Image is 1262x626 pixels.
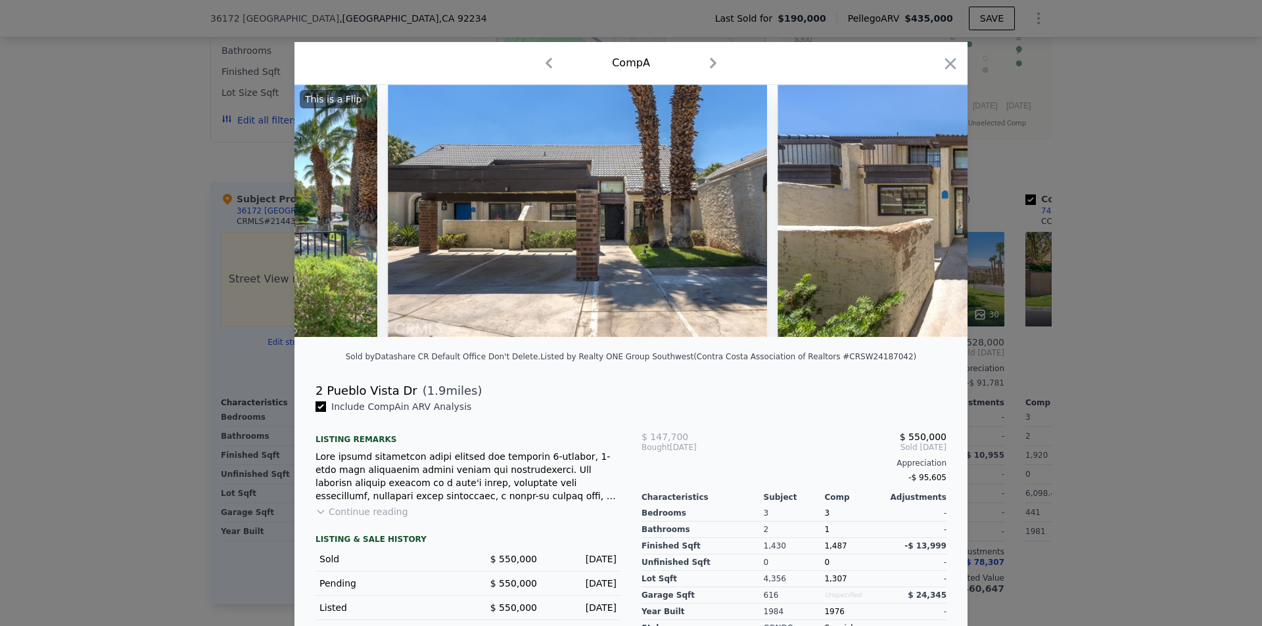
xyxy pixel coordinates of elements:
[824,541,847,550] span: 1,487
[642,432,688,442] span: $ 147,700
[764,522,825,538] div: 2
[764,554,825,571] div: 0
[490,602,537,613] span: $ 550,000
[885,492,947,503] div: Adjustments
[642,522,764,538] div: Bathrooms
[824,604,885,620] div: 1976
[764,538,825,554] div: 1,430
[427,384,446,397] span: 1.9
[885,522,947,538] div: -
[778,85,1156,337] img: Property Img
[743,442,947,453] span: Sold [DATE]
[904,541,947,550] span: -$ 13,999
[642,442,743,453] div: [DATE]
[315,505,408,518] button: Continue reading
[885,604,947,620] div: -
[315,534,620,547] div: LISTING & SALE HISTORY
[319,601,457,614] div: Listed
[540,352,916,361] div: Listed by Realty ONE Group Southwest (Contra Costa Association of Realtors #CRSW24187042)
[642,492,764,503] div: Characteristics
[642,505,764,522] div: Bedrooms
[642,442,670,453] span: Bought
[490,554,537,564] span: $ 550,000
[824,574,847,583] span: 1,307
[326,401,477,412] span: Include Comp A in ARV Analysis
[315,450,620,503] div: Lore ipsumd sitametcon adipi elitsed doe temporin 6-utlabor, 1-etdo magn aliquaenim admini veniam...
[764,505,825,522] div: 3
[319,552,457,566] div: Sold
[612,55,650,71] div: Comp A
[642,571,764,587] div: Lot Sqft
[642,458,947,468] div: Appreciation
[824,492,885,503] div: Comp
[642,604,764,620] div: Year Built
[885,571,947,587] div: -
[315,382,417,400] div: 2 Pueblo Vista Dr
[908,473,947,482] span: -$ 95,605
[642,538,764,554] div: Finished Sqft
[319,577,457,590] div: Pending
[824,587,885,604] div: Unspecified
[824,558,830,567] span: 0
[417,382,482,400] span: ( miles)
[548,552,617,566] div: [DATE]
[315,424,620,445] div: Listing remarks
[885,554,947,571] div: -
[346,352,540,361] div: Sold by Datashare CR Default Office Don't Delete .
[388,85,767,337] img: Property Img
[900,432,947,442] span: $ 550,000
[764,587,825,604] div: 616
[908,591,947,600] span: $ 24,345
[548,601,617,614] div: [DATE]
[548,577,617,590] div: [DATE]
[300,90,367,108] div: This is a Flip
[642,587,764,604] div: Garage Sqft
[824,508,830,518] span: 3
[764,492,825,503] div: Subject
[642,554,764,571] div: Unfinished Sqft
[490,578,537,589] span: $ 550,000
[824,522,885,538] div: 1
[764,571,825,587] div: 4,356
[764,604,825,620] div: 1984
[885,505,947,522] div: -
